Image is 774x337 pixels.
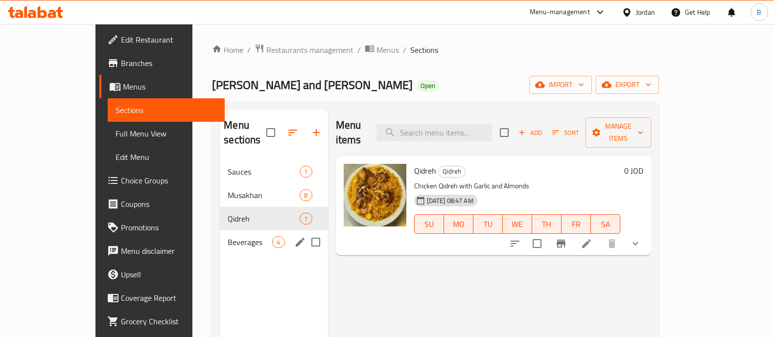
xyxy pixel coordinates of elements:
[224,118,266,147] h2: Menu sections
[624,164,643,178] h6: 0 JOD
[507,217,528,231] span: WE
[99,75,225,98] a: Menus
[99,216,225,239] a: Promotions
[255,44,353,56] a: Restaurants management
[546,125,586,140] span: Sort items
[99,28,225,51] a: Edit Restaurant
[515,125,546,140] span: Add item
[300,166,312,178] div: items
[423,196,477,205] span: [DATE] 08:47 AM
[591,214,620,234] button: SA
[247,44,251,56] li: /
[116,128,217,139] span: Full Menu View
[260,122,281,143] span: Select all sections
[273,238,284,247] span: 4
[438,166,466,178] div: Qidreh
[99,310,225,333] a: Grocery Checklist
[593,120,643,145] span: Manage items
[300,214,311,224] span: 1
[414,163,436,178] span: Qidreh
[220,230,328,254] div: Beverages4edit
[757,7,761,18] span: B
[121,175,217,186] span: Choice Groups
[503,214,532,234] button: WE
[537,79,584,91] span: import
[121,245,217,257] span: Menu disclaimer
[550,125,582,140] button: Sort
[212,44,659,56] nav: breadcrumb
[108,122,225,145] a: Full Menu View
[220,207,328,230] div: Qidreh1
[281,121,305,144] span: Sort sections
[410,44,438,56] span: Sections
[444,214,473,234] button: MO
[300,189,312,201] div: items
[365,44,399,56] a: Menus
[532,214,562,234] button: TH
[515,125,546,140] button: Add
[414,214,444,234] button: SU
[517,127,543,138] span: Add
[220,160,328,183] div: Sauces1
[228,213,300,225] span: Qidreh
[116,151,217,163] span: Edit Menu
[357,44,361,56] li: /
[300,167,311,177] span: 1
[414,180,621,192] p: Chicken Qidreh with Garlic and Almonds
[99,51,225,75] a: Branches
[477,217,499,231] span: TU
[600,232,624,255] button: delete
[123,81,217,92] span: Menus
[473,214,503,234] button: TU
[344,164,406,226] img: Qidreh
[494,122,515,143] span: Select section
[419,217,440,231] span: SU
[121,315,217,327] span: Grocery Checklist
[376,124,492,141] input: search
[530,6,590,18] div: Menu-management
[305,121,328,144] button: Add section
[552,127,579,138] span: Sort
[266,44,353,56] span: Restaurants management
[300,191,311,200] span: 8
[121,222,217,233] span: Promotions
[417,80,439,92] div: Open
[212,44,243,56] a: Home
[630,238,641,249] svg: Show Choices
[448,217,469,231] span: MO
[108,145,225,169] a: Edit Menu
[121,269,217,280] span: Upsell
[121,292,217,304] span: Coverage Report
[300,213,312,225] div: items
[562,214,591,234] button: FR
[565,217,587,231] span: FR
[116,104,217,116] span: Sections
[527,233,547,254] span: Select to update
[529,76,592,94] button: import
[108,98,225,122] a: Sections
[121,34,217,45] span: Edit Restaurant
[121,198,217,210] span: Coupons
[228,189,300,201] span: Musakhan
[596,76,659,94] button: export
[228,166,300,178] span: Sauces
[624,232,647,255] button: show more
[99,169,225,192] a: Choice Groups
[220,183,328,207] div: Musakhan8
[336,118,365,147] h2: Menu items
[586,117,651,148] button: Manage items
[121,57,217,69] span: Branches
[272,236,284,248] div: items
[595,217,616,231] span: SA
[503,232,527,255] button: sort-choices
[536,217,558,231] span: TH
[220,156,328,258] nav: Menu sections
[99,239,225,263] a: Menu disclaimer
[212,74,413,96] span: [PERSON_NAME] and [PERSON_NAME]
[376,44,399,56] span: Menus
[99,263,225,286] a: Upsell
[581,238,592,249] a: Edit menu item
